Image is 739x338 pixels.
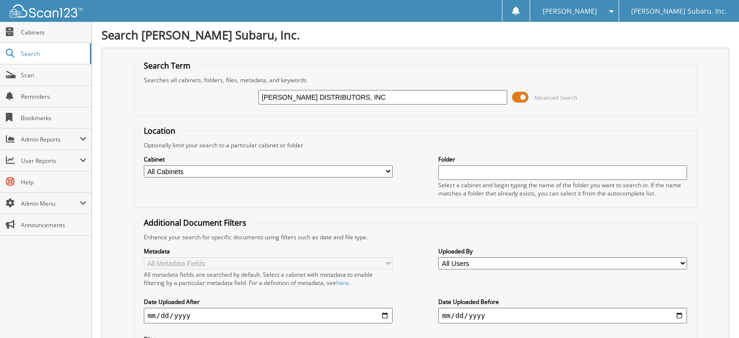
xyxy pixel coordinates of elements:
span: Scan [21,71,86,79]
span: Bookmarks [21,114,86,122]
input: end [438,308,687,323]
div: Select a cabinet and begin typing the name of the folder you want to search in. If the name match... [438,181,687,197]
iframe: Chat Widget [690,291,739,338]
span: Admin Reports [21,135,80,143]
div: Enhance your search for specific documents using filters such as date and file type. [139,233,692,241]
label: Date Uploaded Before [438,298,687,306]
a: here [336,279,349,287]
label: Date Uploaded After [144,298,393,306]
label: Cabinet [144,155,393,163]
span: Admin Menu [21,199,80,208]
span: Advanced Search [534,94,577,101]
img: scan123-logo-white.svg [10,4,83,18]
div: All metadata fields are searched by default. Select a cabinet with metadata to enable filtering b... [144,270,393,287]
span: Cabinets [21,28,86,36]
h1: Search [PERSON_NAME] Subaru, Inc. [102,27,729,43]
legend: Search Term [139,60,195,71]
span: [PERSON_NAME] Subaru, Inc. [631,8,727,14]
div: Searches all cabinets, folders, files, metadata, and keywords [139,76,692,84]
span: Reminders [21,92,86,101]
legend: Additional Document Filters [139,217,251,228]
span: [PERSON_NAME] [542,8,597,14]
span: User Reports [21,157,80,165]
input: start [144,308,393,323]
legend: Location [139,125,180,136]
span: Announcements [21,221,86,229]
label: Metadata [144,247,393,255]
label: Uploaded By [438,247,687,255]
span: Search [21,50,85,58]
div: Optionally limit your search to a particular cabinet or folder [139,141,692,149]
span: Help [21,178,86,186]
label: Folder [438,155,687,163]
